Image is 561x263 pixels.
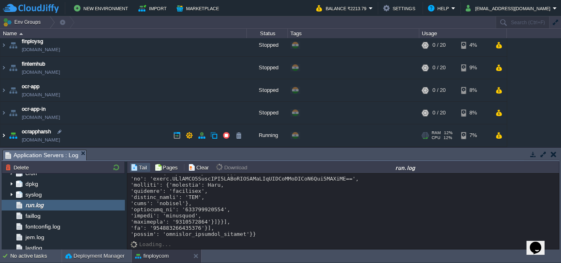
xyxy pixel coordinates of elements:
a: run.log [24,201,45,209]
div: Status [247,29,287,38]
div: 8% [461,102,488,124]
div: 9% [461,57,488,79]
span: CPU [432,135,440,140]
div: Name [1,29,246,38]
button: Pages [154,164,180,171]
a: syslog [24,191,43,198]
a: finploysg [22,37,43,46]
button: Env Groups [3,16,44,28]
div: 0 / 20 [432,34,446,56]
div: Stopped [247,102,288,124]
div: 7% [461,124,488,146]
button: Delete [5,164,31,171]
img: AMDAwAAAACH5BAEAAAAALAAAAAABAAEAAAICRAEAOw== [0,79,7,101]
a: fontconfig.log [24,223,62,230]
div: Loading... [139,241,171,247]
img: AMDAwAAAACH5BAEAAAAALAAAAAABAAEAAAICRAEAOw== [7,102,19,124]
iframe: chat widget [527,230,553,255]
div: No active tasks [10,249,62,263]
button: New Environment [74,3,131,13]
a: jem.log [24,233,46,241]
button: Import [138,3,169,13]
button: Tail [131,164,149,171]
img: AMDAwAAAACH5BAEAAAAALAAAAAABAAEAAAICRAEAOw== [0,57,7,79]
button: Settings [383,3,418,13]
img: AMDAwAAAACH5BAEAAAAALAAAAAABAAEAAAICRAEAOw== [7,124,19,146]
img: CloudJiffy [3,3,59,14]
div: Running [247,124,288,146]
button: Help [428,3,451,13]
img: AMDAwAAAACH5BAEAAAAALAAAAAABAAEAAAICRAEAOw== [0,124,7,146]
button: Marketplace [177,3,221,13]
button: Balance ₹2213.79 [316,3,369,13]
img: AMDAwAAAACH5BAEAAAAALAAAAAABAAEAAAICRAEAOw== [19,33,23,35]
img: AMDAwAAAACH5BAEAAAAALAAAAAABAAEAAAICRAEAOw== [7,57,19,79]
div: Tags [288,29,419,38]
div: 0 / 20 [432,79,446,101]
a: dpkg [24,180,39,188]
a: faillog [24,212,42,220]
a: ocrappharsh [22,128,51,136]
button: Clear [188,164,211,171]
button: Download [216,164,250,171]
a: ocr-app [22,82,39,91]
div: Stopped [247,34,288,56]
a: lastlog [24,244,44,252]
span: 12% [444,130,453,135]
a: [DOMAIN_NAME] [22,136,60,144]
a: ocr-app-in [22,105,46,113]
div: 8% [461,79,488,101]
span: 12% [444,135,452,140]
img: AMDAwAAAACH5BAEAAAAALAAAAAABAAEAAAICRAEAOw== [0,34,7,56]
button: [EMAIL_ADDRESS][DOMAIN_NAME] [466,3,553,13]
button: finploycom [135,252,169,260]
img: AMDAwAAAACH5BAEAAAAALAAAAAABAAEAAAICRAEAOw== [7,34,19,56]
a: [DOMAIN_NAME] [22,46,60,54]
div: 0 / 20 [432,57,446,79]
span: Application Servers : Log [5,150,78,160]
img: AMDAwAAAACH5BAEAAAAALAAAAAABAAEAAAICRAEAOw== [7,79,19,101]
button: Deployment Manager [65,252,124,260]
div: 4% [461,34,488,56]
a: [DOMAIN_NAME] [22,113,60,121]
a: [DOMAIN_NAME] [22,68,60,76]
span: RAM [432,130,441,135]
div: Stopped [247,79,288,101]
div: run.log [253,164,558,171]
div: Stopped [247,57,288,79]
a: [DOMAIN_NAME] [22,91,60,99]
div: Usage [420,29,506,38]
img: AMDAwAAAACH5BAEAAAAALAAAAAABAAEAAAICRAEAOw== [131,241,139,248]
div: 0 / 20 [432,102,446,124]
img: AMDAwAAAACH5BAEAAAAALAAAAAABAAEAAAICRAEAOw== [0,102,7,124]
a: finternhub [22,60,45,68]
